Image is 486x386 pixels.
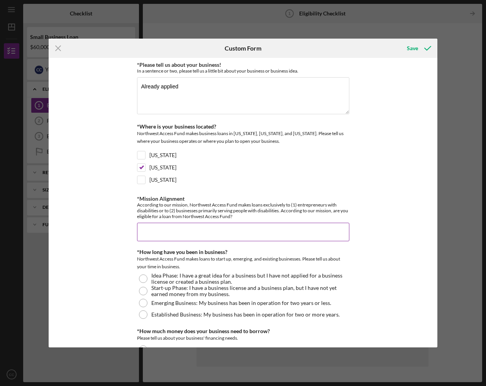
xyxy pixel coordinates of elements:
label: Start-up Phase: I have a business license and a business plan, but I have not yet earned money fr... [151,285,347,297]
textarea: Already applied [137,77,349,114]
label: 0-$5000 [151,347,172,353]
div: Save [407,41,418,56]
div: Northwest Access Fund makes loans to start up, emerging, and existing businesses. Please tell us ... [137,255,349,271]
div: *How much money does your business need to borrow? [137,328,349,334]
label: Idea Phase: I have a great idea for a business but I have not applied for a business license or c... [151,273,347,285]
label: [US_STATE] [149,151,176,159]
div: *Where is your business located? [137,124,349,130]
button: Save [399,41,437,56]
div: In a sentence or two, please tell us a little bit about your business or business idea. [137,68,349,74]
h6: Custom Form [225,45,261,52]
label: Emerging Business: My business has been in operation for two years or less. [151,300,331,306]
label: Established Business: My business has been in operation for two or more years. [151,312,340,318]
label: [US_STATE] [149,176,176,184]
div: Northwest Access Fund makes business loans in [US_STATE], [US_STATE], and [US_STATE]. Please tell... [137,130,349,147]
label: [US_STATE] [149,164,176,171]
div: Please tell us about your business' financing needs. [137,334,349,342]
div: According to our mission, Northwest Access Fund makes loans exclusively to (1) entrepreneurs with... [137,202,349,219]
label: *Mission Alignment [137,195,185,202]
label: *Please tell us about your business! [137,61,221,68]
div: *How long have you been in business? [137,249,349,255]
